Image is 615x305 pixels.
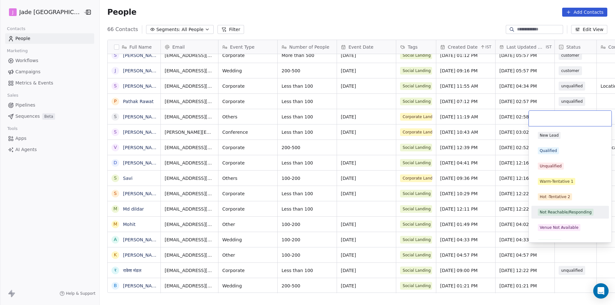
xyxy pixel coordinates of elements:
div: Not Reachable/Responding [540,209,592,215]
div: New Lead [540,132,559,138]
div: Venue Not Available [540,225,578,230]
div: Unqualified [540,163,562,169]
div: Warm-Tentative 1 [540,179,573,184]
div: Qualified [540,148,557,154]
div: Hot -Tentative 2 [540,194,570,200]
